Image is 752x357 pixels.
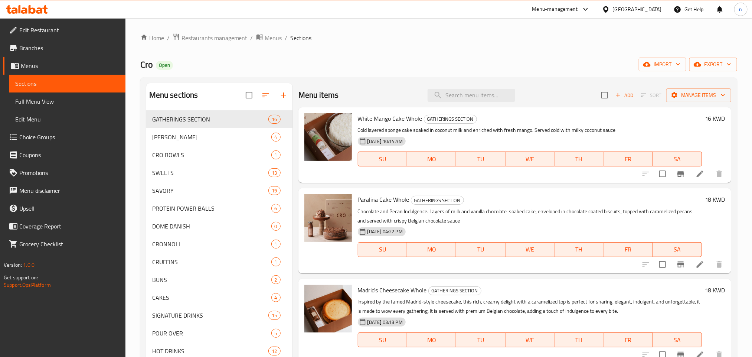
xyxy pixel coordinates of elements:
[21,61,120,70] span: Menus
[407,152,456,166] button: MO
[152,329,271,338] div: POUR OVER
[140,33,737,43] nav: breadcrumb
[3,57,125,75] a: Menus
[358,242,407,257] button: SU
[3,182,125,199] a: Menu disclaimer
[152,115,269,124] span: GATHERINGS SECTION
[689,58,737,71] button: export
[272,294,280,301] span: 4
[146,253,292,271] div: CRUFFINS1
[15,97,120,106] span: Full Menu View
[156,61,173,70] div: Open
[19,26,120,35] span: Edit Restaurant
[146,182,292,199] div: SAVORY19
[152,133,271,142] span: [PERSON_NAME]
[639,58,686,71] button: import
[251,33,253,42] li: /
[146,306,292,324] div: SIGNATURE DRINKS15
[272,205,280,212] span: 6
[182,33,248,42] span: Restaurants management
[275,86,292,104] button: Add section
[506,242,555,257] button: WE
[696,260,704,269] a: Edit menu item
[268,311,280,320] div: items
[364,138,406,145] span: [DATE] 10:14 AM
[304,113,352,161] img: White Mango Cake Whole
[152,222,271,231] span: DOME DANISH
[146,324,292,342] div: POUR OVER5
[509,335,552,345] span: WE
[3,39,125,57] a: Branches
[268,347,280,356] div: items
[23,260,35,270] span: 1.0.0
[428,286,481,295] div: GATHERINGS SECTION
[410,244,453,255] span: MO
[285,33,288,42] li: /
[456,332,505,347] button: TU
[19,168,120,177] span: Promotions
[152,204,271,213] span: PROTEIN POWER BALLS
[152,275,271,284] div: BUNS
[152,257,271,266] span: CRUFFINS
[304,194,352,242] img: Paralina Cake Whole
[146,289,292,306] div: CAKES4
[558,244,601,255] span: TH
[509,154,552,165] span: WE
[167,33,170,42] li: /
[149,90,198,101] h2: Menu sections
[655,166,670,182] span: Select to update
[358,297,702,316] p: Inspired by the famed Madrid-style cheesecake, this rich, creamy delight with a caramelized top i...
[613,5,662,13] div: [GEOGRAPHIC_DATA]
[411,196,464,205] span: GATHERINGS SECTION
[3,146,125,164] a: Coupons
[645,60,680,69] span: import
[604,332,653,347] button: FR
[459,244,502,255] span: TU
[19,150,120,159] span: Coupons
[19,240,120,249] span: Grocery Checklist
[364,319,406,326] span: [DATE] 03:13 PM
[705,113,725,124] h6: 16 KWD
[146,128,292,146] div: [PERSON_NAME]4
[19,43,120,52] span: Branches
[361,244,404,255] span: SU
[358,207,702,225] p: Chocolate and Pecan Indulgence. Layers of milk and vanilla chocolate-soaked cake, enveloped in ch...
[410,335,453,345] span: MO
[636,90,666,101] span: Select section first
[146,271,292,289] div: BUNS2
[256,33,282,43] a: Menus
[705,285,725,295] h6: 18 KWD
[3,164,125,182] a: Promotions
[358,113,422,124] span: White Mango Cake Whole
[672,256,690,273] button: Branch-specific-item
[9,75,125,93] a: Sections
[152,168,269,177] span: SWEETS
[672,91,725,100] span: Manage items
[146,146,292,164] div: CRO BOWLS1
[655,257,670,272] span: Select to update
[173,33,248,43] a: Restaurants management
[272,241,280,248] span: 1
[532,5,578,14] div: Menu-management
[3,217,125,235] a: Coverage Report
[739,5,742,13] span: n
[3,128,125,146] a: Choice Groups
[459,154,502,165] span: TU
[672,165,690,183] button: Branch-specific-item
[509,244,552,255] span: WE
[612,90,636,101] span: Add item
[612,90,636,101] button: Add
[358,194,409,205] span: Paralina Cake Whole
[4,273,38,282] span: Get support on:
[407,242,456,257] button: MO
[358,152,407,166] button: SU
[272,259,280,266] span: 1
[269,116,280,123] span: 16
[271,329,281,338] div: items
[146,164,292,182] div: SWEETS13
[3,235,125,253] a: Grocery Checklist
[459,335,502,345] span: TU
